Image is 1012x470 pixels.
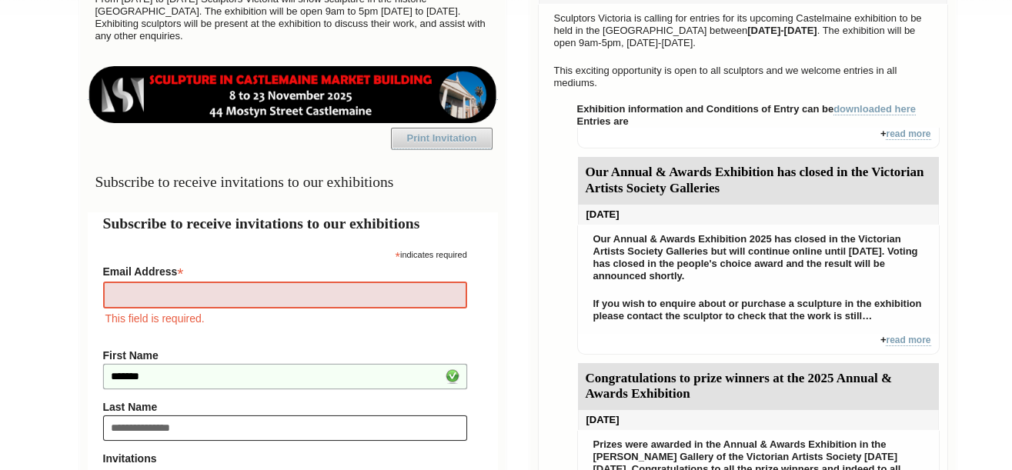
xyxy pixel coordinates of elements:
[833,103,916,115] a: downloaded here
[391,128,493,149] a: Print Invitation
[578,205,939,225] div: [DATE]
[578,157,939,205] div: Our Annual & Awards Exhibition has closed in the Victorian Artists Society Galleries
[747,25,817,36] strong: [DATE]-[DATE]
[577,103,917,115] strong: Exhibition information and Conditions of Entry can be
[103,401,467,413] label: Last Name
[88,167,498,197] h3: Subscribe to receive invitations to our exhibitions
[577,334,940,355] div: +
[103,349,467,362] label: First Name
[578,410,939,430] div: [DATE]
[103,452,467,465] strong: Invitations
[886,335,930,346] a: read more
[103,261,467,279] label: Email Address
[103,310,467,327] div: This field is required.
[886,128,930,140] a: read more
[103,246,467,261] div: indicates required
[578,363,939,411] div: Congratulations to prize winners at the 2025 Annual & Awards Exhibition
[546,8,940,53] p: Sculptors Victoria is calling for entries for its upcoming Castelmaine exhibition to be held in t...
[88,66,498,123] img: castlemaine-ldrbd25v2.png
[103,212,483,235] h2: Subscribe to receive invitations to our exhibitions
[546,61,940,93] p: This exciting opportunity is open to all sculptors and we welcome entries in all mediums.
[577,128,940,148] div: +
[586,229,931,286] p: Our Annual & Awards Exhibition 2025 has closed in the Victorian Artists Society Galleries but wil...
[586,294,931,326] p: If you wish to enquire about or purchase a sculpture in the exhibition please contact the sculpto...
